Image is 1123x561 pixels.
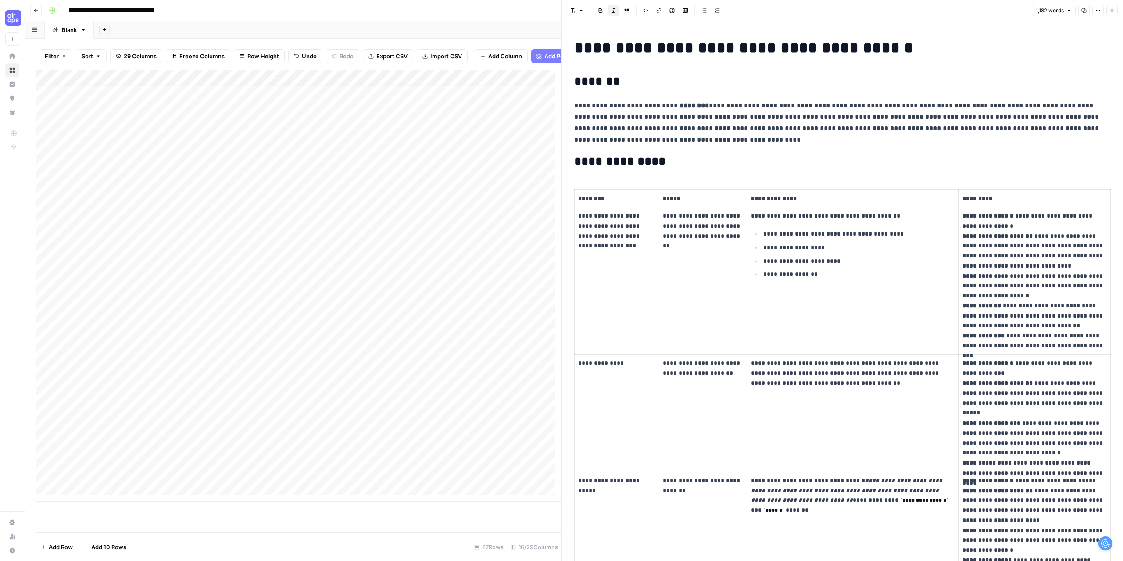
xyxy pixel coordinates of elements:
div: 27 Rows [471,540,507,554]
span: Add Row [49,543,73,551]
span: Redo [340,52,354,61]
button: Filter [39,49,72,63]
span: Row Height [247,52,279,61]
button: Redo [326,49,359,63]
div: 16/29 Columns [507,540,561,554]
a: Home [5,49,19,63]
span: Add 10 Rows [91,543,126,551]
a: Opportunities [5,91,19,105]
span: Filter [45,52,59,61]
button: Add Row [36,540,78,554]
span: Undo [302,52,317,61]
button: Sort [76,49,107,63]
span: Add Power Agent [544,52,592,61]
button: Help + Support [5,543,19,557]
button: Import CSV [417,49,468,63]
button: Freeze Columns [166,49,230,63]
a: Settings [5,515,19,529]
a: Insights [5,77,19,91]
a: Your Data [5,105,19,119]
button: 29 Columns [110,49,162,63]
span: Freeze Columns [179,52,225,61]
button: Export CSV [363,49,413,63]
a: Browse [5,63,19,77]
a: Usage [5,529,19,543]
img: Cohort 4 Logo [5,10,21,26]
button: Row Height [234,49,285,63]
button: Undo [288,49,322,63]
a: Blank [45,21,94,39]
span: Import CSV [430,52,462,61]
div: Blank [62,25,77,34]
span: Sort [82,52,93,61]
button: Add 10 Rows [78,540,132,554]
button: Workspace: Cohort 4 [5,7,19,29]
span: 29 Columns [124,52,157,61]
button: Add Power Agent [531,49,605,63]
span: Add Column [488,52,522,61]
span: Export CSV [376,52,408,61]
button: 1,182 words [1032,5,1076,16]
button: Add Column [475,49,528,63]
span: 1,182 words [1036,7,1064,14]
